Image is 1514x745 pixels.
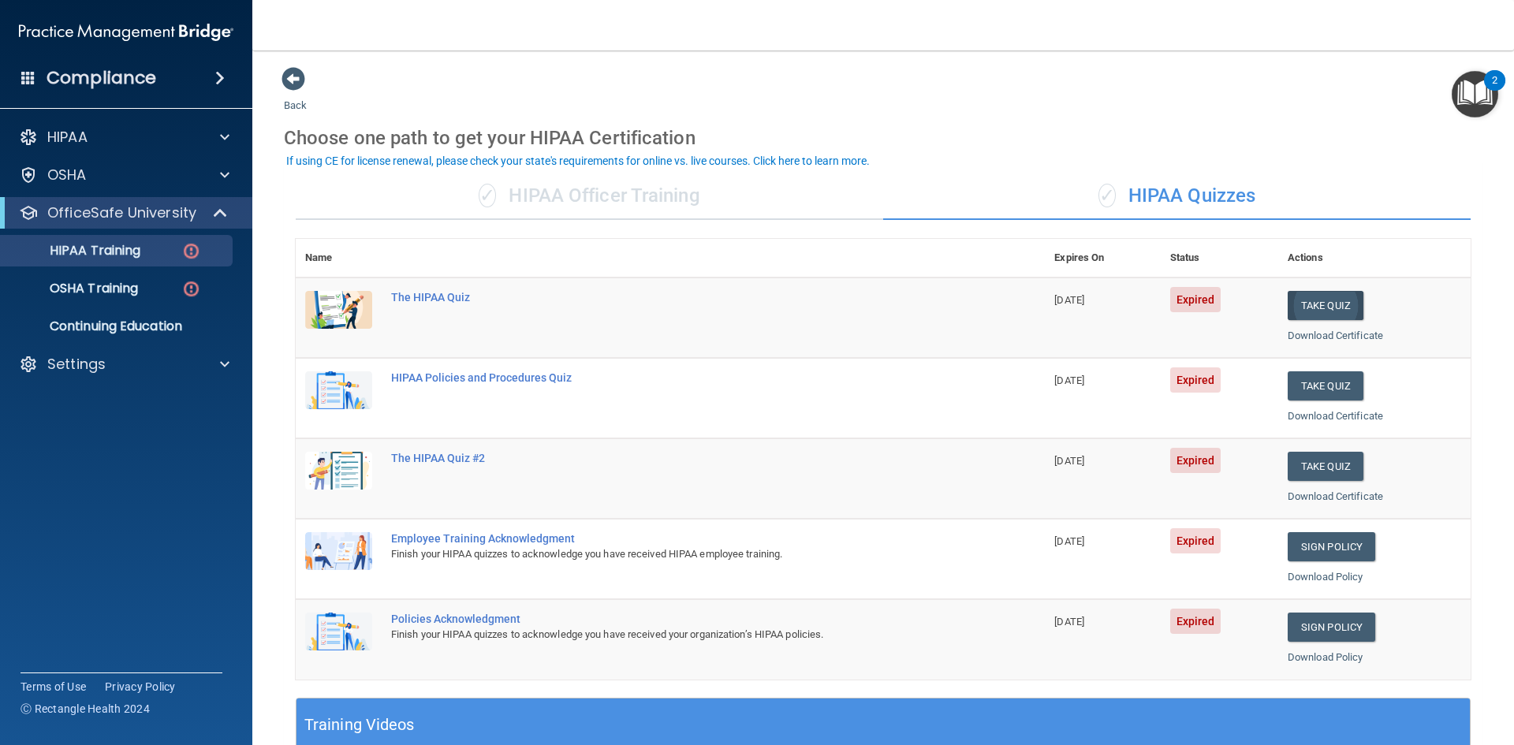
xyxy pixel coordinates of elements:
iframe: Drift Widget Chat Controller [1241,633,1495,696]
div: Policies Acknowledgment [391,613,966,625]
p: Settings [47,355,106,374]
a: Sign Policy [1288,532,1375,561]
span: Expired [1170,287,1221,312]
a: Sign Policy [1288,613,1375,642]
a: Back [284,80,307,111]
span: [DATE] [1054,616,1084,628]
th: Actions [1278,239,1471,278]
div: 2 [1492,80,1497,101]
button: If using CE for license renewal, please check your state's requirements for online vs. live cours... [284,153,872,169]
a: Download Certificate [1288,330,1383,341]
div: Finish your HIPAA quizzes to acknowledge you have received HIPAA employee training. [391,545,966,564]
div: HIPAA Quizzes [883,173,1471,220]
p: OSHA [47,166,87,184]
span: Ⓒ Rectangle Health 2024 [21,701,150,717]
th: Name [296,239,382,278]
div: HIPAA Officer Training [296,173,883,220]
a: OSHA [19,166,229,184]
img: danger-circle.6113f641.png [181,279,201,299]
div: HIPAA Policies and Procedures Quiz [391,371,966,384]
p: HIPAA [47,128,88,147]
a: Download Certificate [1288,410,1383,422]
button: Take Quiz [1288,291,1363,320]
a: Download Policy [1288,571,1363,583]
a: OfficeSafe University [19,203,229,222]
span: [DATE] [1054,455,1084,467]
p: HIPAA Training [10,243,140,259]
a: Terms of Use [21,679,86,695]
div: Finish your HIPAA quizzes to acknowledge you have received your organization’s HIPAA policies. [391,625,966,644]
span: Expired [1170,528,1221,553]
span: ✓ [1098,184,1116,207]
span: [DATE] [1054,374,1084,386]
a: Privacy Policy [105,679,176,695]
div: Employee Training Acknowledgment [391,532,966,545]
div: The HIPAA Quiz #2 [391,452,966,464]
a: HIPAA [19,128,229,147]
div: If using CE for license renewal, please check your state's requirements for online vs. live cours... [286,155,870,166]
span: Expired [1170,448,1221,473]
p: OfficeSafe University [47,203,196,222]
a: Download Certificate [1288,490,1383,502]
img: danger-circle.6113f641.png [181,241,201,261]
p: OSHA Training [10,281,138,296]
th: Expires On [1045,239,1160,278]
span: [DATE] [1054,535,1084,547]
p: Continuing Education [10,318,226,334]
th: Status [1161,239,1278,278]
button: Take Quiz [1288,371,1363,400]
span: [DATE] [1054,294,1084,306]
span: Expired [1170,367,1221,393]
div: Choose one path to get your HIPAA Certification [284,115,1482,161]
img: PMB logo [19,17,233,48]
div: The HIPAA Quiz [391,291,966,304]
button: Open Resource Center, 2 new notifications [1452,71,1498,117]
span: Expired [1170,609,1221,634]
h4: Compliance [47,67,156,89]
h5: Training Videos [304,711,415,739]
span: ✓ [479,184,496,207]
button: Take Quiz [1288,452,1363,481]
a: Settings [19,355,229,374]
